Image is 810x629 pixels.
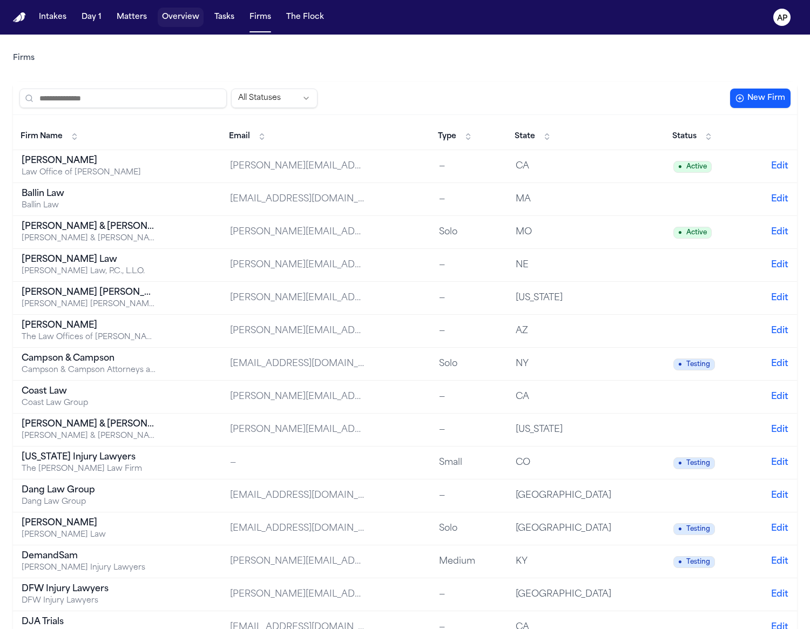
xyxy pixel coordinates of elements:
span: ● [678,360,682,369]
div: [PERSON_NAME][EMAIL_ADDRESS][DOMAIN_NAME] [230,588,365,601]
div: [PERSON_NAME] & [PERSON_NAME] [22,418,157,431]
div: [US_STATE] [516,292,651,305]
div: DemandSam [22,550,157,563]
div: [EMAIL_ADDRESS][DOMAIN_NAME] [230,522,365,535]
button: Edit [771,193,788,206]
span: ● [678,525,682,533]
span: ● [678,558,682,566]
div: Solo [439,522,498,535]
div: [GEOGRAPHIC_DATA] [516,489,651,502]
button: Type [433,128,478,145]
div: [PERSON_NAME] [22,319,157,332]
button: Firms [245,8,275,27]
span: Firm Name [21,131,63,142]
div: CA [516,160,651,173]
div: [EMAIL_ADDRESS][DOMAIN_NAME] [230,193,365,206]
a: Firms [13,53,35,64]
div: [US_STATE] [516,423,651,436]
div: [PERSON_NAME] Law [22,530,157,540]
div: — [230,456,365,469]
button: Edit [771,324,788,337]
button: Edit [771,390,788,403]
div: The Law Offices of [PERSON_NAME], PLLC [22,332,157,343]
div: MA [516,193,651,206]
div: NE [516,259,651,272]
span: Type [438,131,456,142]
span: Status [672,131,697,142]
button: Overview [158,8,204,27]
span: Testing [673,556,715,568]
div: — [439,324,498,337]
button: Edit [771,292,788,305]
div: Medium [439,555,498,568]
div: [PERSON_NAME] Law, P.C., L.L.O. [22,266,157,277]
div: [GEOGRAPHIC_DATA] [516,588,651,601]
button: Intakes [35,8,71,27]
div: Dang Law Group [22,484,157,497]
div: [PERSON_NAME][EMAIL_ADDRESS][DOMAIN_NAME] [230,390,365,403]
div: DJA Trials [22,616,157,628]
div: — [439,160,498,173]
div: — [439,193,498,206]
button: Edit [771,522,788,535]
button: Edit [771,226,788,239]
div: NY [516,357,651,370]
div: Law Office of [PERSON_NAME] [22,167,157,178]
div: — [439,423,498,436]
button: Edit [771,456,788,469]
div: [PERSON_NAME] Law [22,253,157,266]
div: Solo [439,357,498,370]
button: The Flock [282,8,328,27]
button: Day 1 [77,8,106,27]
button: State [509,128,557,145]
button: Edit [771,555,788,568]
span: Active [673,161,712,173]
div: [GEOGRAPHIC_DATA] [516,522,651,535]
span: ● [678,163,682,171]
span: Testing [673,457,715,469]
div: CO [516,456,651,469]
div: — [439,390,498,403]
div: — [439,292,498,305]
button: Edit [771,588,788,601]
img: Finch Logo [13,12,26,23]
div: DFW Injury Lawyers [22,583,157,596]
span: Email [229,131,250,142]
button: New Firm [730,89,791,108]
div: Dang Law Group [22,497,157,508]
div: KY [516,555,651,568]
div: [PERSON_NAME][EMAIL_ADDRESS][DOMAIN_NAME] [230,555,365,568]
span: Testing [673,359,715,370]
div: Ballin Law [22,187,157,200]
button: Status [667,128,718,145]
div: AZ [516,324,651,337]
div: DFW Injury Lawyers [22,596,157,606]
div: Campson & Campson Attorneys at Law [22,365,157,376]
div: [PERSON_NAME] & [PERSON_NAME] [22,220,157,233]
div: [EMAIL_ADDRESS][DOMAIN_NAME] [230,489,365,502]
a: Home [13,12,26,23]
div: [PERSON_NAME][EMAIL_ADDRESS][PERSON_NAME][DOMAIN_NAME] [230,259,365,272]
div: [PERSON_NAME] [PERSON_NAME] Trial Attorneys [22,299,157,310]
div: [PERSON_NAME] [22,517,157,530]
nav: Breadcrumb [13,53,35,64]
div: Coast Law [22,385,157,398]
div: MO [516,226,651,239]
button: Edit [771,259,788,272]
span: Testing [673,523,715,535]
button: Edit [771,423,788,436]
div: The [PERSON_NAME] Law Firm [22,464,157,475]
div: Coast Law Group [22,398,157,409]
button: Matters [112,8,151,27]
div: [PERSON_NAME] & [PERSON_NAME] [US_STATE] Car Accident Lawyers [22,233,157,244]
div: Solo [439,226,498,239]
button: Tasks [210,8,239,27]
div: — [439,588,498,601]
button: Email [224,128,272,145]
div: [PERSON_NAME] [22,154,157,167]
